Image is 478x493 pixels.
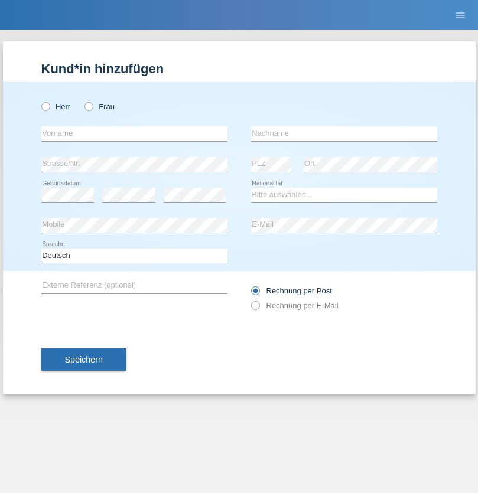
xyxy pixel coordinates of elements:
i: menu [454,9,466,21]
span: Speichern [65,355,103,364]
label: Rechnung per Post [251,286,332,295]
input: Rechnung per E-Mail [251,301,259,316]
h1: Kund*in hinzufügen [41,61,437,76]
label: Rechnung per E-Mail [251,301,339,310]
input: Rechnung per Post [251,286,259,301]
input: Herr [41,102,49,110]
input: Frau [84,102,92,110]
button: Speichern [41,348,126,371]
label: Frau [84,102,115,111]
label: Herr [41,102,71,111]
a: menu [448,11,472,18]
